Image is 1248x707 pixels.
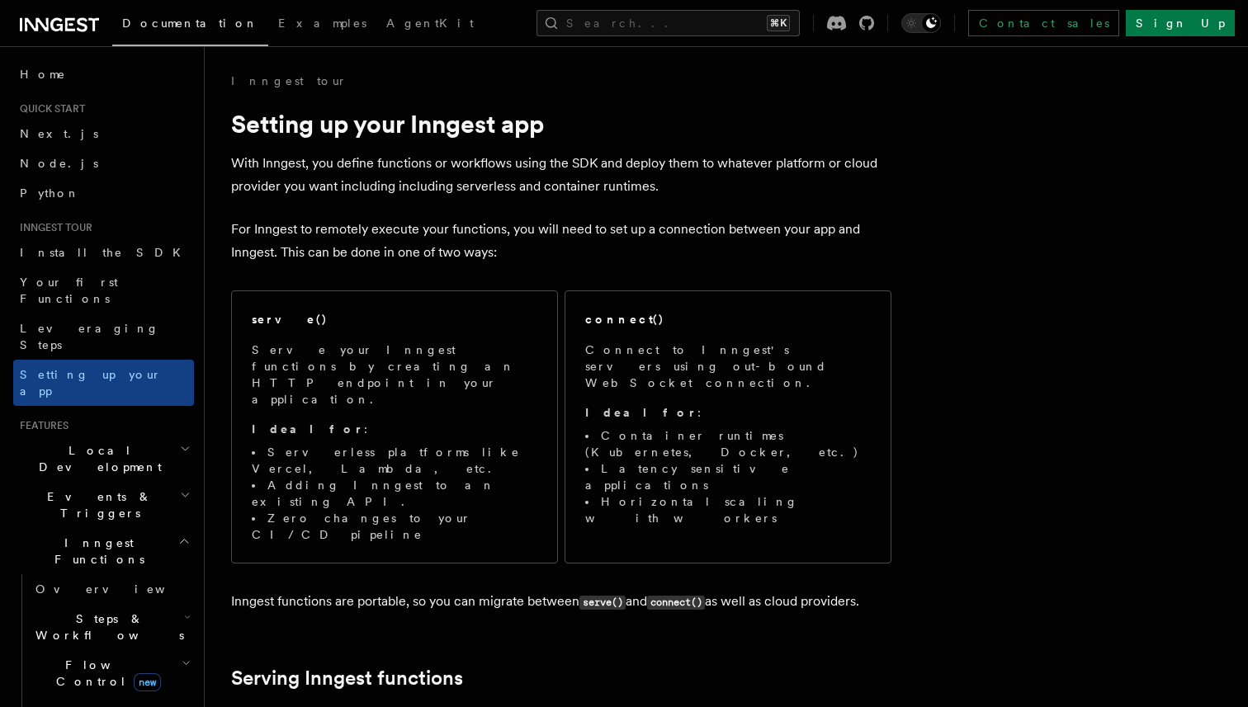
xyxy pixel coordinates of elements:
button: Inngest Functions [13,528,194,574]
a: Node.js [13,148,194,178]
span: Your first Functions [20,276,118,305]
a: Next.js [13,119,194,148]
h2: serve() [252,311,328,328]
a: Home [13,59,194,89]
button: Local Development [13,436,194,482]
span: Setting up your app [20,368,162,398]
span: Documentation [122,16,258,30]
button: Search...⌘K [537,10,800,36]
h2: connect() [585,311,664,328]
a: Leveraging Steps [13,313,194,360]
a: Overview [29,574,194,604]
span: Quick start [13,102,85,115]
p: Connect to Inngest's servers using out-bound WebSocket connection. [585,342,871,391]
h1: Setting up your Inngest app [231,109,891,139]
span: Features [13,419,69,432]
a: Setting up your app [13,360,194,406]
p: For Inngest to remotely execute your functions, you will need to set up a connection between your... [231,218,891,264]
span: Inngest tour [13,221,92,234]
a: Contact sales [968,10,1119,36]
a: serve()Serve your Inngest functions by creating an HTTP endpoint in your application.Ideal for:Se... [231,290,558,563]
p: With Inngest, you define functions or workflows using the SDK and deploy them to whatever platfor... [231,152,891,198]
p: : [585,404,871,421]
span: Flow Control [29,657,182,690]
a: Documentation [112,5,268,46]
span: Steps & Workflows [29,610,184,643]
kbd: ⌘K [767,15,790,31]
a: Install the SDK [13,238,194,267]
li: Container runtimes (Kubernetes, Docker, etc.) [585,427,871,460]
span: Home [20,66,66,82]
p: Inngest functions are portable, so you can migrate between and as well as cloud providers. [231,590,891,614]
li: Adding Inngest to an existing API. [252,477,537,510]
span: AgentKit [386,16,474,30]
a: Your first Functions [13,267,194,313]
button: Steps & Workflows [29,604,194,650]
button: Flow Controlnew [29,650,194,696]
span: Node.js [20,157,98,170]
p: Serve your Inngest functions by creating an HTTP endpoint in your application. [252,342,537,408]
span: new [134,673,161,691]
span: Inngest Functions [13,535,178,568]
span: Examples [278,16,366,30]
li: Serverless platforms like Vercel, Lambda, etc. [252,444,537,477]
button: Events & Triggers [13,482,194,528]
p: : [252,421,537,437]
code: serve() [579,596,626,610]
strong: Ideal for [585,406,697,419]
a: AgentKit [376,5,484,45]
span: Leveraging Steps [20,322,159,351]
button: Toggle dark mode [901,13,941,33]
span: Local Development [13,442,180,475]
span: Overview [35,582,206,596]
li: Horizontal scaling with workers [585,493,871,526]
strong: Ideal for [252,422,364,436]
a: connect()Connect to Inngest's servers using out-bound WebSocket connection.Ideal for:Container ru... [565,290,891,563]
span: Python [20,186,80,200]
code: connect() [647,596,705,610]
a: Inngest tour [231,73,347,89]
a: Examples [268,5,376,45]
span: Events & Triggers [13,488,180,521]
a: Python [13,178,194,208]
li: Zero changes to your CI/CD pipeline [252,510,537,543]
li: Latency sensitive applications [585,460,871,493]
span: Next.js [20,127,98,140]
a: Serving Inngest functions [231,667,463,690]
a: Sign Up [1126,10,1235,36]
span: Install the SDK [20,246,191,259]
